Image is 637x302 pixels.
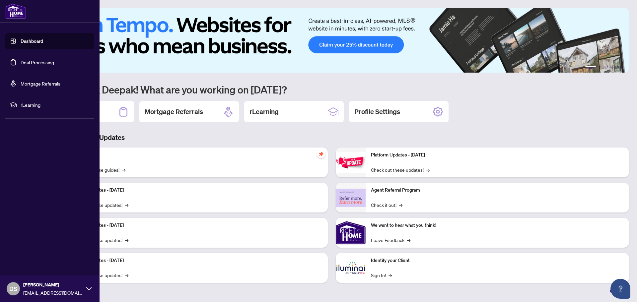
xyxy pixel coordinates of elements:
button: 4 [609,66,612,69]
span: → [125,272,128,279]
p: We want to hear what you think! [371,222,624,229]
a: Dashboard [21,38,43,44]
p: Agent Referral Program [371,187,624,194]
button: 6 [620,66,622,69]
p: Platform Updates - [DATE] [70,257,322,264]
a: Check it out!→ [371,201,402,209]
span: pushpin [317,150,325,158]
button: 1 [585,66,596,69]
img: logo [5,3,26,19]
h3: Brokerage & Industry Updates [35,133,629,142]
a: Check out these updates!→ [371,166,430,173]
a: Mortgage Referrals [21,81,60,87]
img: Identify your Client [336,253,366,283]
p: Self-Help [70,151,322,159]
p: Platform Updates - [DATE] [70,222,322,229]
p: Platform Updates - [DATE] [371,151,624,159]
a: Sign In!→ [371,272,392,279]
img: Platform Updates - June 23, 2025 [336,152,366,173]
span: [PERSON_NAME] [23,281,83,288]
h1: Welcome back Deepak! What are you working on [DATE]? [35,83,629,96]
span: → [399,201,402,209]
img: Slide 0 [35,8,629,73]
h2: Profile Settings [354,107,400,116]
span: → [426,166,430,173]
h2: rLearning [249,107,279,116]
span: → [389,272,392,279]
button: 2 [599,66,601,69]
button: Open asap [610,279,630,299]
a: Leave Feedback→ [371,236,410,244]
a: Deal Processing [21,59,54,65]
span: → [407,236,410,244]
h2: Mortgage Referrals [145,107,203,116]
span: DS [9,284,17,293]
button: 3 [604,66,606,69]
span: → [122,166,125,173]
img: We want to hear what you think! [336,218,366,248]
img: Agent Referral Program [336,189,366,207]
span: [EMAIL_ADDRESS][DOMAIN_NAME] [23,289,83,296]
span: → [125,236,128,244]
p: Identify your Client [371,257,624,264]
span: rLearning [21,101,90,108]
p: Platform Updates - [DATE] [70,187,322,194]
span: → [125,201,128,209]
button: 5 [614,66,617,69]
